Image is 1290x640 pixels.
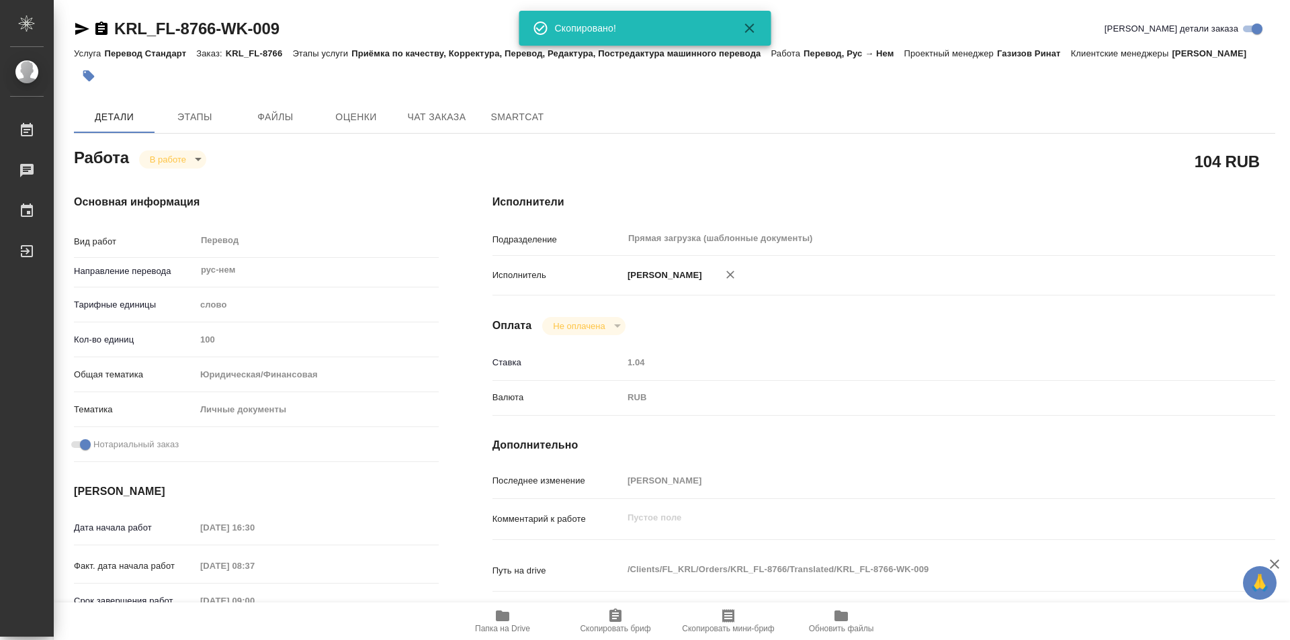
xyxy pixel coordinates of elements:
[351,48,771,58] p: Приёмка по качеству, Корректура, Перевод, Редактура, Постредактура машинного перевода
[580,624,650,633] span: Скопировать бриф
[74,48,104,58] p: Услуга
[196,330,439,349] input: Пустое поле
[196,293,439,316] div: слово
[492,356,623,369] p: Ставка
[1195,150,1260,173] h2: 104 RUB
[672,602,785,640] button: Скопировать мини-бриф
[74,368,196,381] p: Общая тематика
[997,48,1071,58] p: Газизов Ринат
[93,21,110,37] button: Скопировать ссылку
[74,521,196,535] p: Дата начала работ
[555,21,723,35] div: Скопировано!
[74,484,439,500] h4: [PERSON_NAME]
[804,48,904,58] p: Перевод, Рус → Нем
[485,109,550,126] span: SmartCat
[492,233,623,246] p: Подразделение
[324,109,388,126] span: Оценки
[1105,22,1238,36] span: [PERSON_NAME] детали заказа
[74,21,90,37] button: Скопировать ссылку для ЯМессенджера
[1071,48,1172,58] p: Клиентские менеджеры
[74,61,103,91] button: Добавить тэг
[492,194,1275,210] h4: Исполнители
[74,594,196,608] p: Срок завершения работ
[146,154,190,165] button: В работе
[771,48,804,58] p: Работа
[404,109,469,126] span: Чат заказа
[74,194,439,210] h4: Основная информация
[809,624,874,633] span: Обновить файлы
[1172,48,1256,58] p: [PERSON_NAME]
[492,437,1275,453] h4: Дополнительно
[1243,566,1277,600] button: 🙏
[196,591,313,610] input: Пустое поле
[785,602,898,640] button: Обновить файлы
[904,48,997,58] p: Проектный менеджер
[74,333,196,347] p: Кол-во единиц
[104,48,196,58] p: Перевод Стандарт
[292,48,351,58] p: Этапы услуги
[446,602,559,640] button: Папка на Drive
[74,265,196,278] p: Направление перевода
[716,260,745,289] button: Удалить исполнителя
[542,317,625,335] div: В работе
[734,20,766,36] button: Закрыть
[82,109,146,126] span: Детали
[492,474,623,488] p: Последнее изменение
[74,403,196,416] p: Тематика
[623,269,702,282] p: [PERSON_NAME]
[196,398,439,421] div: Личные документы
[623,353,1210,372] input: Пустое поле
[623,471,1210,490] input: Пустое поле
[492,269,623,282] p: Исполнитель
[114,19,279,38] a: KRL_FL-8766-WK-009
[93,438,179,451] span: Нотариальный заказ
[559,602,672,640] button: Скопировать бриф
[492,564,623,578] p: Путь на drive
[682,624,774,633] span: Скопировать мини-бриф
[492,318,532,334] h4: Оплата
[74,559,196,573] p: Факт. дата начала работ
[74,298,196,312] p: Тарифные единицы
[226,48,293,58] p: KRL_FL-8766
[196,48,225,58] p: Заказ:
[492,512,623,526] p: Комментарий к работе
[74,235,196,248] p: Вид работ
[475,624,530,633] span: Папка на Drive
[243,109,308,126] span: Файлы
[196,518,313,537] input: Пустое поле
[163,109,227,126] span: Этапы
[492,391,623,404] p: Валюта
[139,150,206,169] div: В работе
[196,363,439,386] div: Юридическая/Финансовая
[549,320,609,332] button: Не оплачена
[196,556,313,576] input: Пустое поле
[1248,569,1271,597] span: 🙏
[623,386,1210,409] div: RUB
[74,144,129,169] h2: Работа
[623,558,1210,581] textarea: /Clients/FL_KRL/Orders/KRL_FL-8766/Translated/KRL_FL-8766-WK-009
